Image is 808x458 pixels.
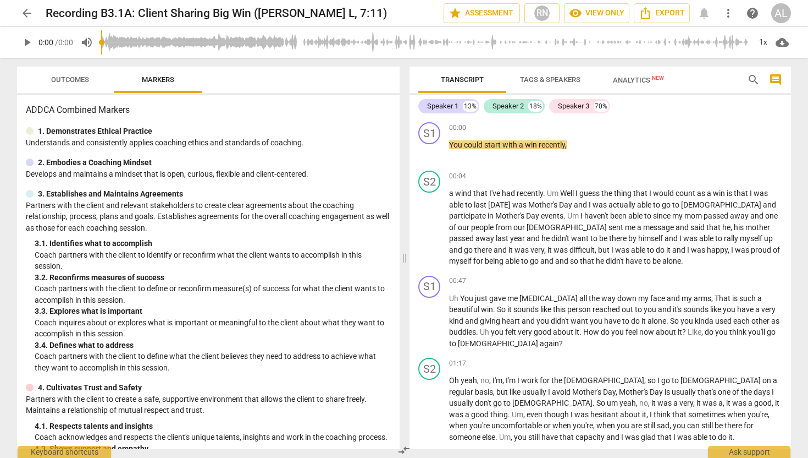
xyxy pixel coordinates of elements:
[473,257,485,265] span: for
[571,234,590,243] span: want
[658,305,673,314] span: and
[35,317,391,340] p: Coach inquires about or explores what is important or meaningful to the client about what they wa...
[610,211,628,220] span: been
[688,328,701,336] span: Filler word
[541,211,563,220] span: events
[507,294,519,303] span: me
[776,36,789,49] span: cloud_download
[539,140,565,149] span: recently
[656,328,678,336] span: about
[497,305,507,314] span: So
[601,328,611,336] span: do
[38,126,152,137] p: 1. Demonstrates Ethical Practice
[495,223,513,232] span: from
[449,7,515,20] span: Assessment
[765,211,778,220] span: one
[751,317,771,325] span: other
[474,200,488,209] span: last
[722,223,730,232] span: he
[771,317,779,325] span: as
[681,200,763,209] span: [DEMOGRAPHIC_DATA]
[750,189,754,198] span: I
[551,234,571,243] span: didn't
[427,101,458,112] div: Speaker 1
[524,3,560,23] button: RN
[528,200,559,209] span: Mother's
[80,36,93,49] span: volume_up
[38,188,183,200] p: 3. Establishes and Maintains Agreements
[622,317,631,325] span: to
[35,249,391,272] p: Coach partners with the client to identify or reconfirm what the client wants to accomplish in th...
[526,211,541,220] span: Day
[502,140,519,149] span: with
[723,305,737,314] span: you
[18,446,111,458] div: Keyboard shortcuts
[441,75,484,84] span: Transcript
[514,246,530,254] span: was
[683,234,699,243] span: was
[26,103,391,117] h3: ADDCA Combined Markers
[464,246,474,254] span: go
[617,294,638,303] span: down
[731,246,735,254] span: I
[569,7,624,20] span: View only
[507,305,513,314] span: it
[505,257,521,265] span: able
[594,101,608,112] div: 70%
[743,3,762,23] a: Help
[705,328,715,336] span: do
[601,189,614,198] span: the
[699,234,715,243] span: able
[683,305,710,314] span: sounds
[644,257,652,265] span: to
[701,328,705,336] span: ,
[601,294,617,303] span: way
[449,211,488,220] span: participate
[559,200,574,209] span: Day
[763,200,776,209] span: and
[769,73,782,86] span: comment
[418,171,440,193] div: Change speaker
[752,34,773,51] div: 1x
[521,257,530,265] span: to
[734,189,750,198] span: that
[662,200,672,209] span: go
[584,211,610,220] span: haven't
[449,189,455,198] span: a
[489,294,507,303] span: gave
[35,238,391,249] div: 3. 1. Identifies what to accomplish
[397,444,411,457] span: compare_arrows
[481,305,493,314] span: win
[653,211,672,220] span: since
[639,328,656,336] span: now
[750,211,765,220] span: and
[493,305,497,314] span: .
[26,137,391,149] p: Understands and consistently applies coaching ethics and standards of coaching.
[771,3,791,23] button: AL
[590,317,604,325] span: you
[773,246,780,254] span: of
[449,200,465,209] span: able
[589,200,593,209] span: I
[475,234,496,243] span: away
[564,3,629,23] button: View only
[502,317,522,325] span: heart
[614,189,633,198] span: thing
[534,328,553,336] span: good
[449,140,464,149] span: You
[444,3,520,23] button: Assessment
[489,189,502,198] span: I've
[494,246,508,254] span: and
[38,157,152,168] p: 2. Embodies a Coaching Mindset
[596,257,606,265] span: he
[510,234,527,243] span: year
[761,305,776,314] span: very
[681,257,683,265] span: .
[460,294,475,303] span: You
[715,294,732,303] span: That
[609,234,628,243] span: there
[637,200,653,209] span: able
[747,73,760,86] span: search
[583,328,601,336] span: How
